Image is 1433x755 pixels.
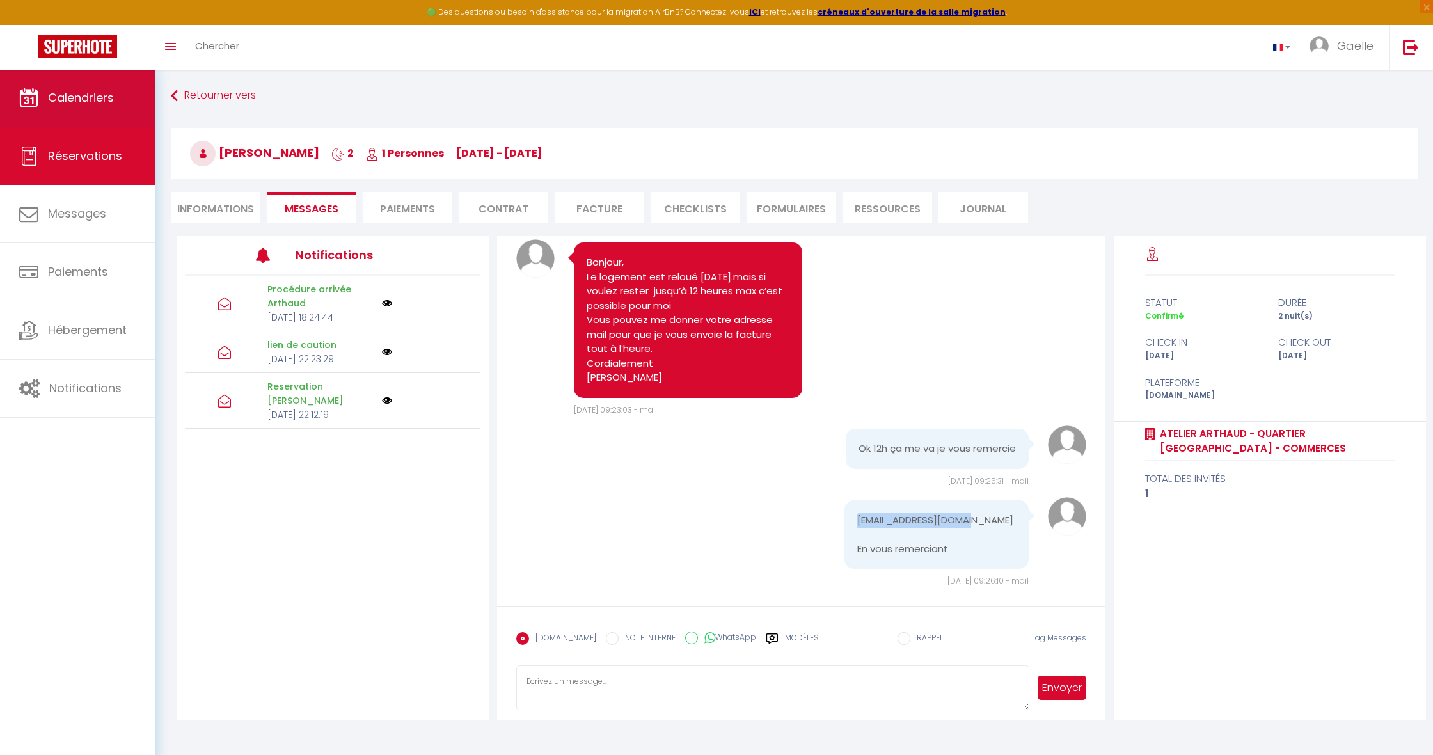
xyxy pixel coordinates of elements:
[382,395,392,406] img: NO IMAGE
[38,35,117,58] img: Super Booking
[48,264,108,280] span: Paiements
[48,205,106,221] span: Messages
[382,347,392,357] img: NO IMAGE
[285,202,338,216] span: Messages
[48,90,114,106] span: Calendriers
[1300,25,1389,70] a: ... Gaëlle
[267,310,374,324] p: [DATE] 18:24:44
[267,352,374,366] p: [DATE] 22:23:29
[818,6,1006,17] a: créneaux d'ouverture de la salle migration
[948,475,1029,486] span: [DATE] 09:25:31 - mail
[1270,310,1403,322] div: 2 nuit(s)
[1137,375,1270,390] div: Plateforme
[749,6,761,17] a: ICI
[10,5,49,44] button: Ouvrir le widget de chat LiveChat
[1137,350,1270,362] div: [DATE]
[1270,335,1403,350] div: check out
[574,404,657,415] span: [DATE] 09:23:03 - mail
[1031,632,1086,643] span: Tag Messages
[267,282,374,310] p: Procédure arrivée Arthaud
[1137,295,1270,310] div: statut
[190,145,319,161] span: [PERSON_NAME]
[651,192,740,223] li: CHECKLISTS
[698,632,756,646] label: WhatsApp
[363,192,452,223] li: Paiements
[1145,486,1395,502] div: 1
[1137,335,1270,350] div: check in
[747,192,836,223] li: FORMULAIRES
[267,408,374,422] p: [DATE] 22:12:19
[382,298,392,308] img: NO IMAGE
[456,146,542,161] span: [DATE] - [DATE]
[49,380,122,396] span: Notifications
[529,632,596,646] label: [DOMAIN_NAME]
[1270,295,1403,310] div: durée
[859,441,1016,456] pre: Ok 12h ça me va je vous remercie
[857,513,1016,557] pre: [EMAIL_ADDRESS][DOMAIN_NAME] En vous remerciant
[195,39,239,52] span: Chercher
[186,25,249,70] a: Chercher
[938,192,1028,223] li: Journal
[171,192,260,223] li: Informations
[1337,38,1374,54] span: Gaëlle
[366,146,444,161] span: 1 Personnes
[1403,39,1419,55] img: logout
[1048,497,1086,536] img: avatar.png
[555,192,644,223] li: Facture
[459,192,548,223] li: Contrat
[843,192,932,223] li: Ressources
[331,146,354,161] span: 2
[267,338,374,352] p: lien de caution
[785,632,819,655] label: Modèles
[910,632,943,646] label: RAPPEL
[587,255,789,385] pre: Bonjour, Le logement est reloué [DATE].mais si voulez rester jusqu’à 12 heures max c’est possible...
[267,379,374,408] p: Reservation [PERSON_NAME]
[1155,426,1395,456] a: Atelier Arthaud - quartier [GEOGRAPHIC_DATA] - commerces
[1137,390,1270,402] div: [DOMAIN_NAME]
[1048,425,1086,464] img: avatar.png
[1270,350,1403,362] div: [DATE]
[947,575,1029,586] span: [DATE] 09:26:10 - mail
[516,239,555,278] img: avatar.png
[48,322,127,338] span: Hébergement
[619,632,676,646] label: NOTE INTERNE
[1038,676,1086,700] button: Envoyer
[1310,36,1329,56] img: ...
[1145,471,1395,486] div: total des invités
[171,84,1418,107] a: Retourner vers
[296,241,419,269] h3: Notifications
[1145,310,1184,321] span: Confirmé
[48,148,122,164] span: Réservations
